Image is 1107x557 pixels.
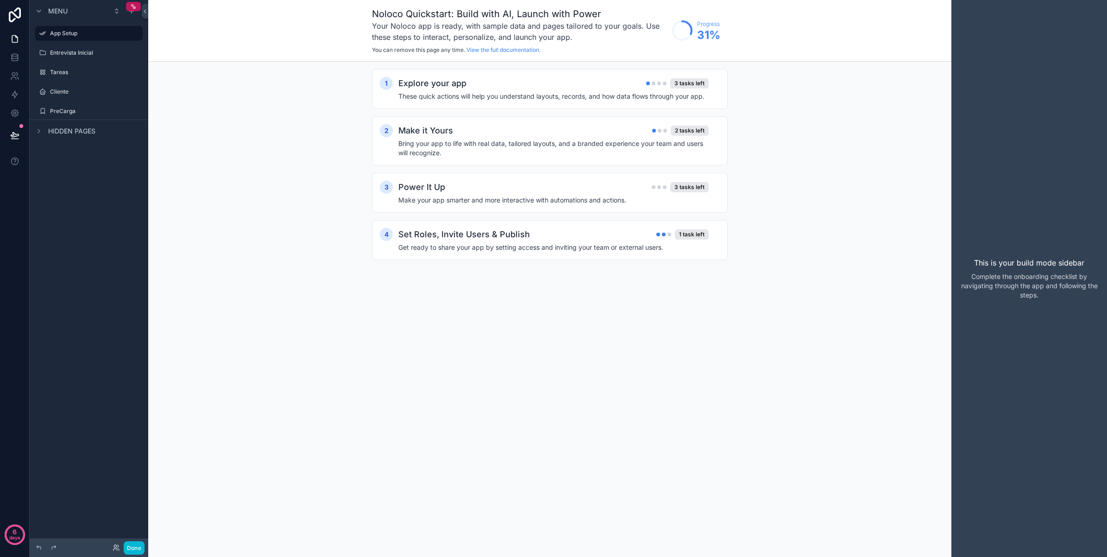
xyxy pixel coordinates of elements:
[13,527,17,537] p: 6
[48,6,68,16] span: Menu
[35,45,143,60] a: Entrevista Inicial
[48,127,95,136] span: Hidden pages
[372,20,667,43] h3: Your Noloco app is ready, with sample data and pages tailored to your goals. Use these steps to i...
[50,88,141,95] label: Cliente
[124,541,145,555] button: Done
[50,69,141,76] label: Tareas
[466,46,541,53] a: View the full documentation.
[372,7,667,20] h1: Noloco Quickstart: Build with AI, Launch with Power
[974,257,1084,268] p: This is your build mode sidebar
[372,46,465,53] span: You can remove this page any time.
[50,49,141,57] label: Entrevista Inicial
[35,65,143,80] a: Tareas
[9,531,20,544] p: days
[697,28,720,43] span: 31 %
[50,30,137,37] label: App Setup
[697,20,720,28] span: Progress
[50,108,141,115] label: PreCarga
[35,84,143,99] a: Cliente
[959,272,1100,300] p: Complete the onboarding checklist by navigating through the app and following the steps.
[35,26,143,41] a: App Setup
[35,104,143,119] a: PreCarga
